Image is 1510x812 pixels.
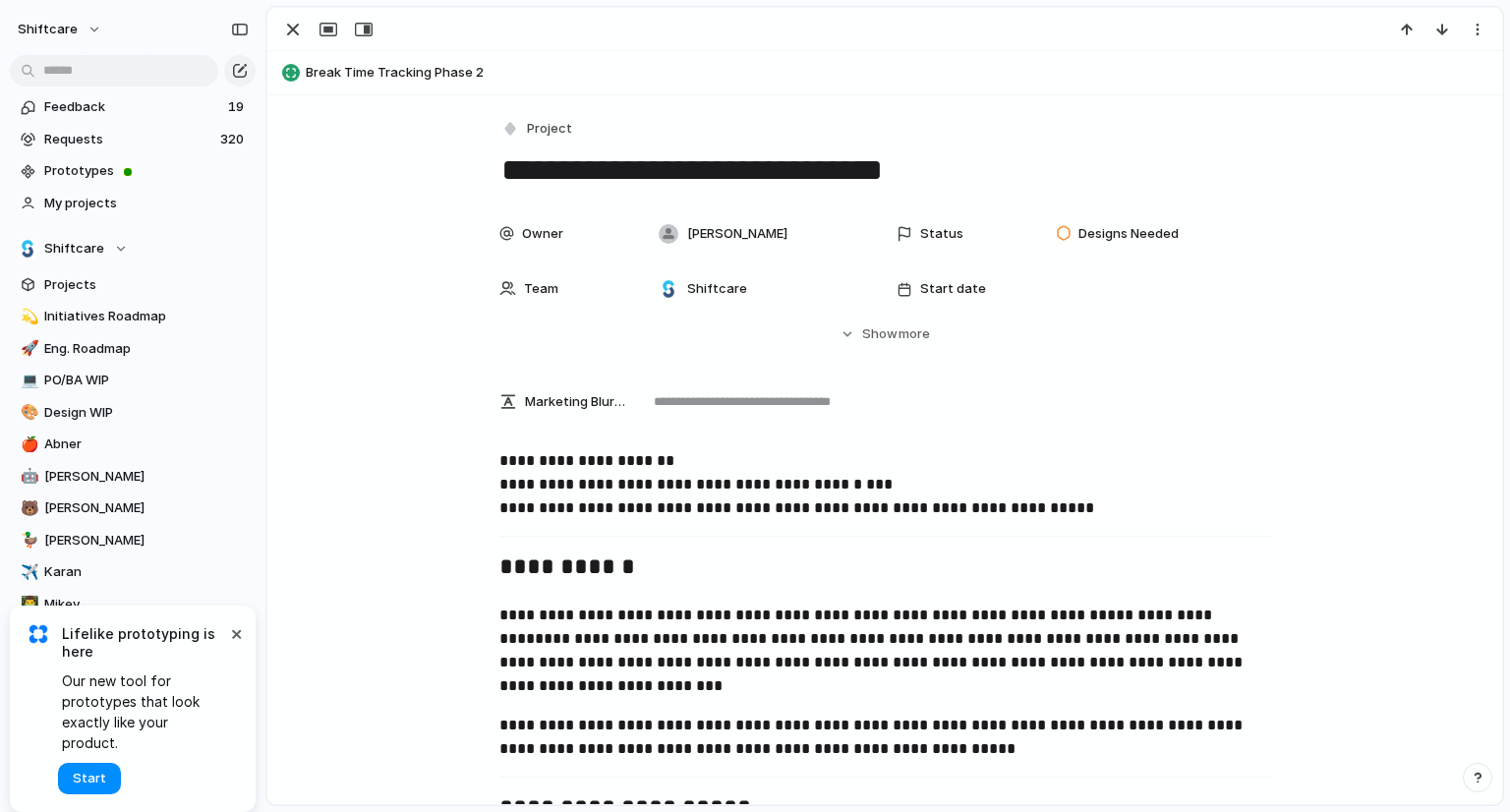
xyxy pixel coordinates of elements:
[687,279,747,299] span: Shiftcare
[10,398,256,428] a: 🎨Design WIP
[920,224,963,244] span: Status
[10,189,256,218] a: My projects
[58,763,121,794] button: Start
[525,392,625,412] span: Marketing Blurb (15-20 Words)
[10,462,256,492] a: 🤖[PERSON_NAME]
[524,279,558,299] span: Team
[21,401,34,424] div: 🎨
[10,302,256,331] a: 💫Initiatives Roadmap
[1078,224,1179,244] span: Designs Needed
[18,371,37,390] button: 💻
[44,531,249,551] span: [PERSON_NAME]
[18,531,37,551] button: 🦆
[522,224,563,244] span: Owner
[44,435,249,454] span: Abner
[44,275,249,295] span: Projects
[44,307,249,326] span: Initiatives Roadmap
[44,403,249,423] span: Design WIP
[220,130,248,149] span: 320
[18,467,37,487] button: 🤖
[21,497,34,520] div: 🐻
[18,498,37,518] button: 🐻
[10,366,256,395] a: 💻PO/BA WIP
[899,324,930,344] span: more
[10,557,256,587] a: ✈️Karan
[44,239,104,259] span: Shiftcare
[920,279,986,299] span: Start date
[21,561,34,584] div: ✈️
[21,306,34,328] div: 💫
[10,125,256,154] a: Requests320
[73,769,106,788] span: Start
[18,20,78,39] span: shiftcare
[44,467,249,487] span: [PERSON_NAME]
[18,595,37,614] button: 👨‍💻
[10,526,256,555] a: 🦆[PERSON_NAME]
[21,337,34,360] div: 🚀
[497,115,578,144] button: Project
[44,595,249,614] span: Mikey
[44,371,249,390] span: PO/BA WIP
[62,625,226,661] span: Lifelike prototyping is here
[224,621,248,645] button: Dismiss
[18,307,37,326] button: 💫
[44,498,249,518] span: [PERSON_NAME]
[10,270,256,300] a: Projects
[9,14,112,45] button: shiftcare
[527,119,572,139] span: Project
[44,161,249,181] span: Prototypes
[18,435,37,454] button: 🍎
[10,590,256,619] a: 👨‍💻Mikey
[10,334,256,364] a: 🚀Eng. Roadmap
[44,562,249,582] span: Karan
[862,324,898,344] span: Show
[276,57,1493,88] button: Break Time Tracking Phase 2
[228,97,248,117] span: 19
[18,339,37,359] button: 🚀
[21,434,34,456] div: 🍎
[44,194,249,213] span: My projects
[18,403,37,423] button: 🎨
[10,234,256,263] button: Shiftcare
[18,562,37,582] button: ✈️
[10,92,256,122] a: Feedback19
[44,339,249,359] span: Eng. Roadmap
[44,130,214,149] span: Requests
[21,529,34,551] div: 🦆
[21,593,34,615] div: 👨‍💻
[10,156,256,186] a: Prototypes
[499,317,1270,352] button: Showmore
[306,63,1493,83] span: Break Time Tracking Phase 2
[10,493,256,523] a: 🐻[PERSON_NAME]
[687,224,787,244] span: [PERSON_NAME]
[21,370,34,392] div: 💻
[21,465,34,488] div: 🤖
[44,97,222,117] span: Feedback
[62,670,226,753] span: Our new tool for prototypes that look exactly like your product.
[10,430,256,459] a: 🍎Abner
